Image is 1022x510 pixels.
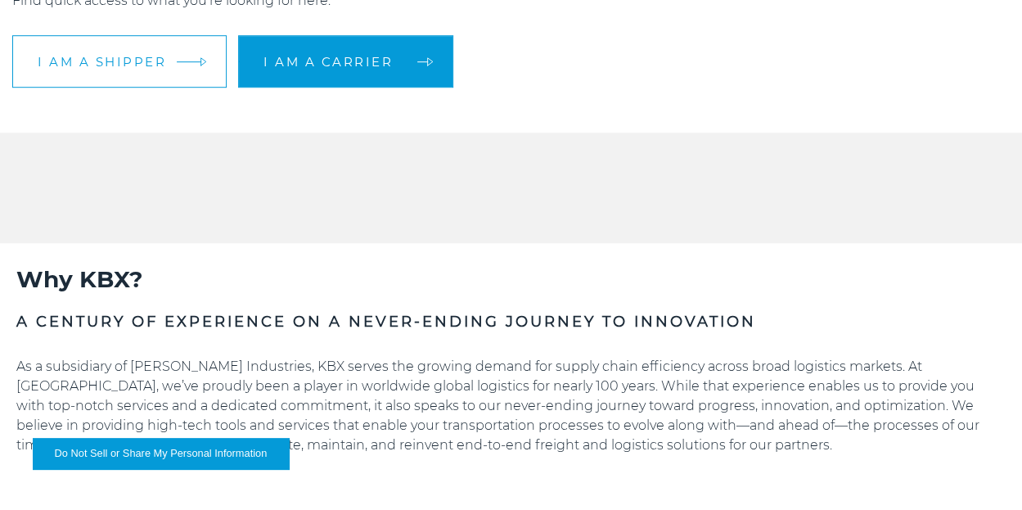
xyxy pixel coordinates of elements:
iframe: Chat Widget [940,431,1022,510]
p: As a subsidiary of [PERSON_NAME] Industries, KBX serves the growing demand for supply chain effic... [16,357,1006,455]
h2: Why KBX? [16,264,1006,295]
span: I am a shipper [38,56,166,68]
button: Do Not Sell or Share My Personal Information [33,438,289,469]
a: I am a shipper arrow arrow [12,35,227,88]
a: I am a carrier arrow arrow [238,35,453,88]
h3: A CENTURY OF EXPERIENCE ON A NEVER-ENDING JOURNEY TO INNOVATION [16,311,1006,332]
img: arrow [200,57,207,66]
span: I am a carrier [263,56,393,68]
